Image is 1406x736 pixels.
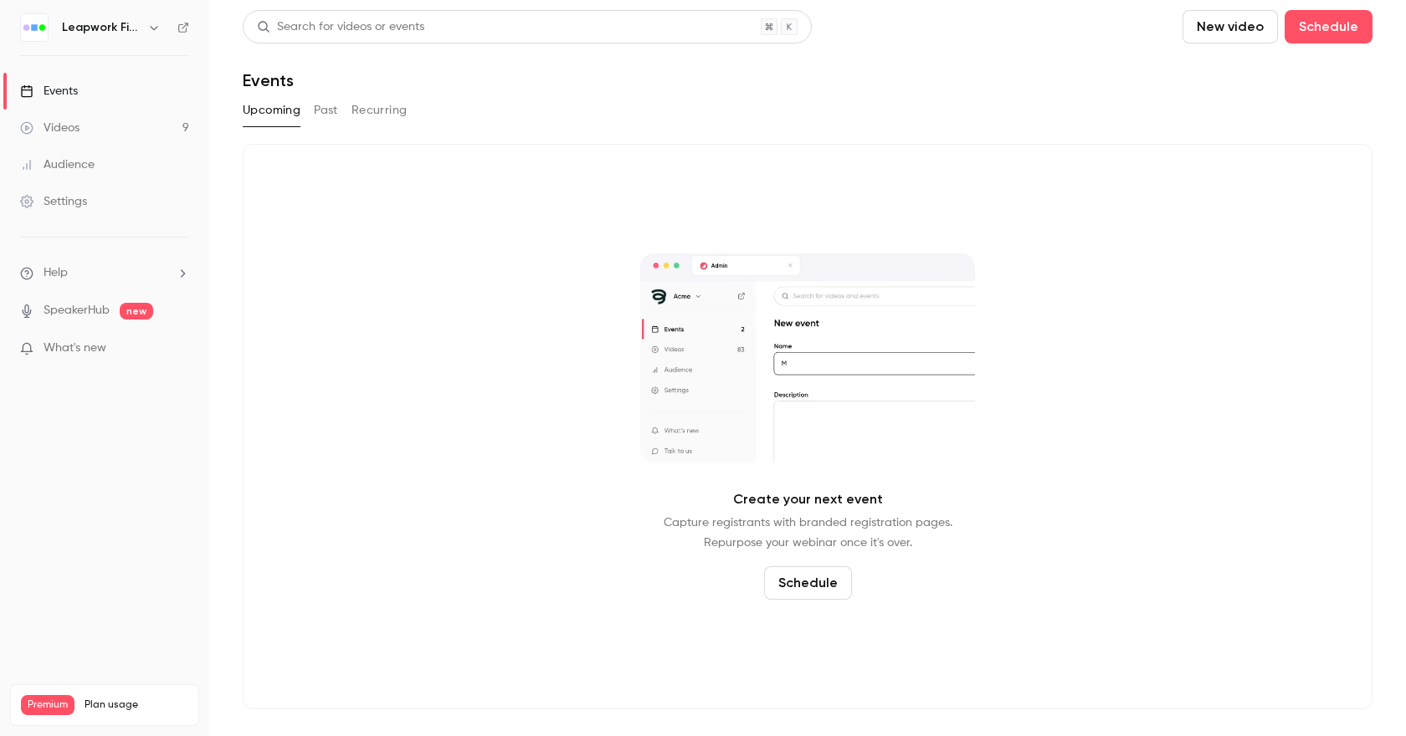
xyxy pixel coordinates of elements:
div: Search for videos or events [257,18,424,36]
span: What's new [44,340,106,357]
div: Events [20,83,78,100]
img: Leapwork Field [21,14,48,41]
span: Plan usage [85,698,188,712]
a: SpeakerHub [44,302,110,319]
p: Capture registrants with branded registration pages. Repurpose your webinar once it's over. [664,513,952,553]
div: Videos [20,120,80,136]
span: new [120,303,153,319]
div: Audience [20,156,95,173]
li: help-dropdown-opener [20,264,189,282]
h1: Events [243,70,294,90]
button: New video [1183,10,1278,43]
h6: Leapwork Field [62,19,141,36]
div: Settings [20,193,87,210]
iframe: Noticeable Trigger [169,341,189,356]
button: Schedule [764,566,852,600]
span: Help [44,264,68,282]
span: Premium [21,695,74,715]
button: Past [314,97,338,124]
button: Upcoming [243,97,300,124]
p: Create your next event [733,489,883,509]
button: Recurring [351,97,408,124]
button: Schedule [1285,10,1373,43]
